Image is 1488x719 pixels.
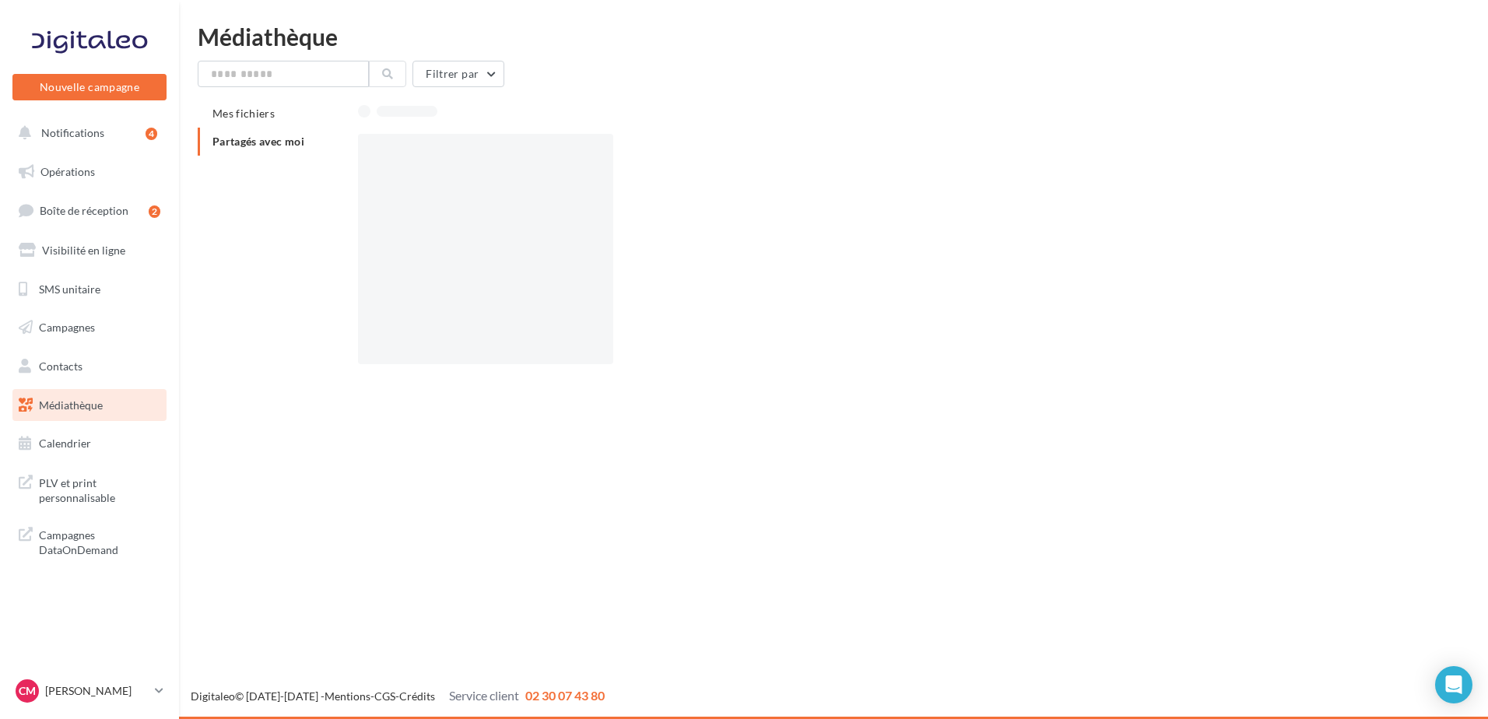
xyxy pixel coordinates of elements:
[191,689,605,703] span: © [DATE]-[DATE] - - -
[9,466,170,512] a: PLV et print personnalisable
[39,437,91,450] span: Calendrier
[9,518,170,564] a: Campagnes DataOnDemand
[9,311,170,344] a: Campagnes
[42,244,125,257] span: Visibilité en ligne
[149,205,160,218] div: 2
[9,234,170,267] a: Visibilité en ligne
[9,117,163,149] button: Notifications 4
[374,689,395,703] a: CGS
[39,359,82,373] span: Contacts
[399,689,435,703] a: Crédits
[40,165,95,178] span: Opérations
[198,25,1469,48] div: Médiathèque
[12,74,167,100] button: Nouvelle campagne
[9,156,170,188] a: Opérations
[39,321,95,334] span: Campagnes
[19,683,36,699] span: CM
[45,683,149,699] p: [PERSON_NAME]
[325,689,370,703] a: Mentions
[9,273,170,306] a: SMS unitaire
[9,194,170,227] a: Boîte de réception2
[39,472,160,506] span: PLV et print personnalisable
[525,688,605,703] span: 02 30 07 43 80
[39,282,100,295] span: SMS unitaire
[146,128,157,140] div: 4
[39,524,160,558] span: Campagnes DataOnDemand
[191,689,235,703] a: Digitaleo
[212,135,304,148] span: Partagés avec moi
[9,389,170,422] a: Médiathèque
[39,398,103,412] span: Médiathèque
[412,61,504,87] button: Filtrer par
[1435,666,1472,703] div: Open Intercom Messenger
[9,427,170,460] a: Calendrier
[41,126,104,139] span: Notifications
[9,350,170,383] a: Contacts
[12,676,167,706] a: CM [PERSON_NAME]
[212,107,275,120] span: Mes fichiers
[40,204,128,217] span: Boîte de réception
[449,688,519,703] span: Service client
